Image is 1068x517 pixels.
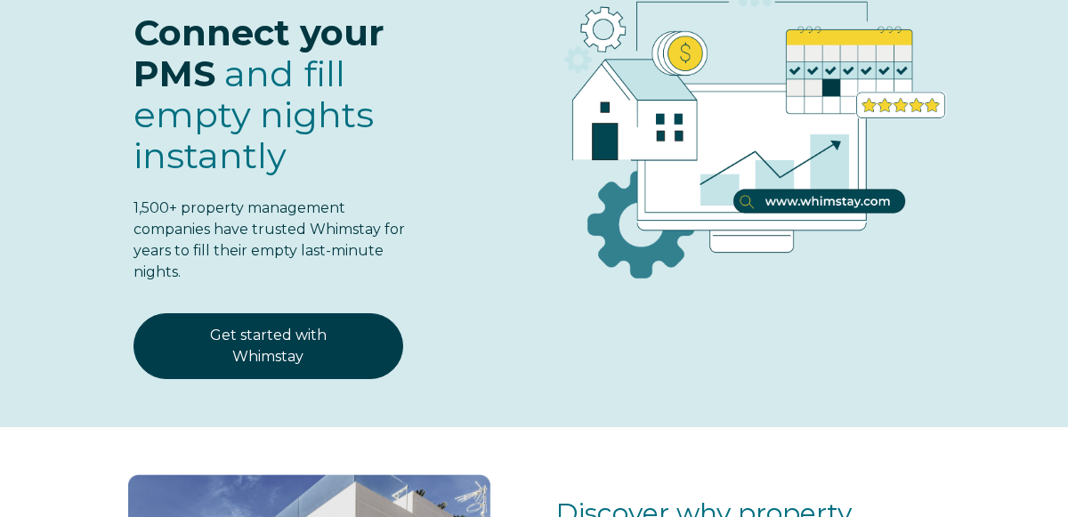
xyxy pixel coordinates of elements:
span: 1,500+ property management companies have trusted Whimstay for years to fill their empty last-min... [133,199,405,280]
span: fill empty nights instantly [133,52,374,177]
span: Connect your PMS [133,11,384,95]
span: and [133,52,374,177]
a: Get started with Whimstay [133,313,403,379]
